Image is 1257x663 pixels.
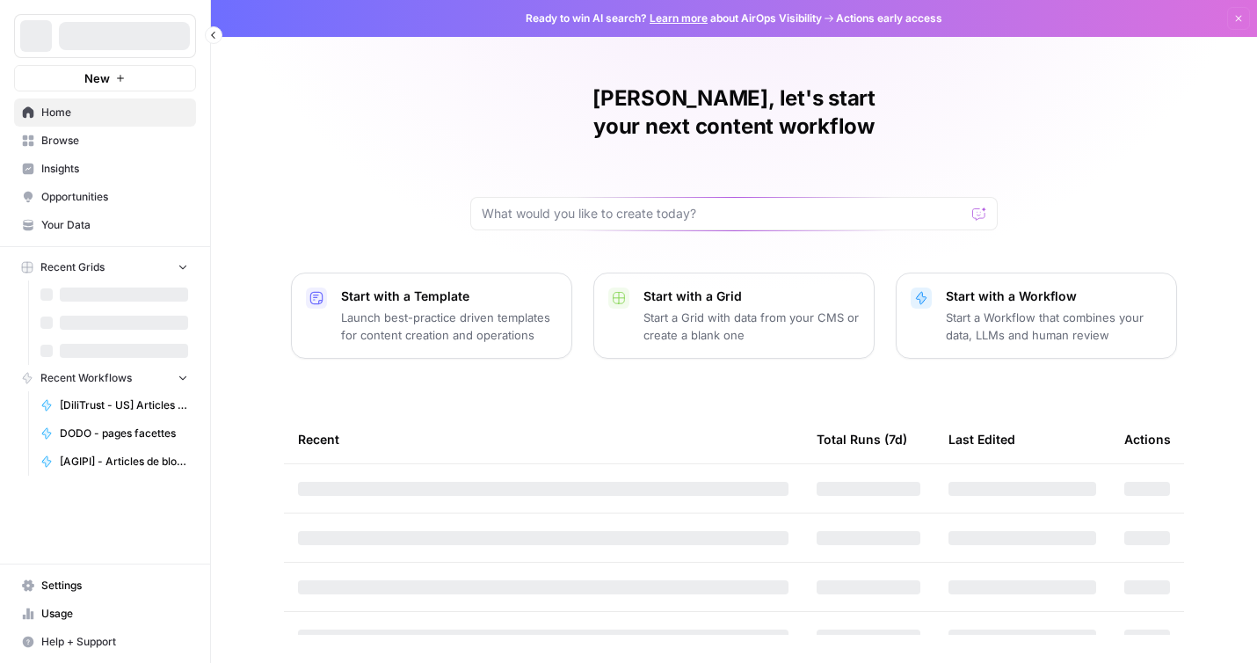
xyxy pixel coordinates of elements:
[946,309,1162,344] p: Start a Workflow that combines your data, LLMs and human review
[40,370,132,386] span: Recent Workflows
[41,189,188,205] span: Opportunities
[14,254,196,280] button: Recent Grids
[33,419,196,448] a: DODO - pages facettes
[41,217,188,233] span: Your Data
[341,309,557,344] p: Launch best-practice driven templates for content creation and operations
[836,11,942,26] span: Actions early access
[650,11,708,25] a: Learn more
[14,572,196,600] a: Settings
[643,309,860,344] p: Start a Grid with data from your CMS or create a blank one
[40,259,105,275] span: Recent Grids
[33,448,196,476] a: [AGIPI] - Articles de blog - Optimisations
[526,11,822,26] span: Ready to win AI search? about AirOps Visibility
[41,105,188,120] span: Home
[60,397,188,413] span: [DiliTrust - US] Articles de blog 700-1000 mots
[41,606,188,622] span: Usage
[896,273,1177,359] button: Start with a WorkflowStart a Workflow that combines your data, LLMs and human review
[948,415,1015,463] div: Last Edited
[341,288,557,305] p: Start with a Template
[14,183,196,211] a: Opportunities
[33,391,196,419] a: [DiliTrust - US] Articles de blog 700-1000 mots
[593,273,875,359] button: Start with a GridStart a Grid with data from your CMS or create a blank one
[41,578,188,594] span: Settings
[14,365,196,391] button: Recent Workflows
[14,65,196,91] button: New
[14,127,196,155] a: Browse
[14,211,196,239] a: Your Data
[946,288,1162,305] p: Start with a Workflow
[298,415,788,463] div: Recent
[1124,415,1171,463] div: Actions
[482,205,965,222] input: What would you like to create today?
[84,69,110,87] span: New
[470,84,998,141] h1: [PERSON_NAME], let's start your next content workflow
[60,426,188,441] span: DODO - pages facettes
[817,415,907,463] div: Total Runs (7d)
[41,133,188,149] span: Browse
[41,161,188,177] span: Insights
[14,98,196,127] a: Home
[60,454,188,470] span: [AGIPI] - Articles de blog - Optimisations
[14,155,196,183] a: Insights
[14,628,196,656] button: Help + Support
[41,634,188,650] span: Help + Support
[14,600,196,628] a: Usage
[291,273,572,359] button: Start with a TemplateLaunch best-practice driven templates for content creation and operations
[643,288,860,305] p: Start with a Grid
